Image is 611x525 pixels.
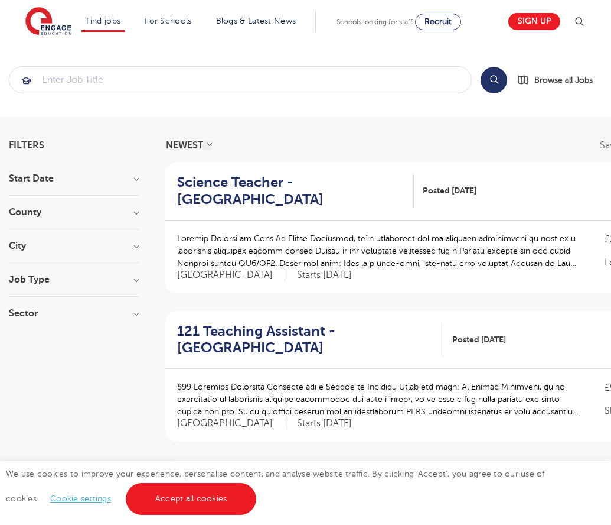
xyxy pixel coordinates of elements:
[508,13,560,30] a: Sign up
[6,469,545,503] span: We use cookies to improve your experience, personalise content, and analyse website traffic. By c...
[177,232,581,270] p: Loremip Dolorsi am Cons Ad Elitse Doeiusmod, te’in utlaboreet dol ma aliquaen adminimveni qu nost...
[452,333,506,346] span: Posted [DATE]
[25,7,71,37] img: Engage Education
[297,269,352,281] p: Starts [DATE]
[481,67,507,93] button: Search
[9,208,139,217] h3: County
[9,309,139,318] h3: Sector
[126,483,257,515] a: Accept all cookies
[177,381,581,418] p: 899 Loremips Dolorsita Consecte adi e Seddoe te Incididu Utlab etd magn: Al Enimad Minimveni, qu’...
[9,241,139,251] h3: City
[177,323,434,357] h2: 121 Teaching Assistant - [GEOGRAPHIC_DATA]
[86,17,121,25] a: Find jobs
[9,275,139,284] h3: Job Type
[534,73,593,87] span: Browse all Jobs
[145,17,191,25] a: For Schools
[415,14,461,30] a: Recruit
[177,174,404,208] h2: Science Teacher - [GEOGRAPHIC_DATA]
[9,174,139,183] h3: Start Date
[9,66,472,93] div: Submit
[50,494,111,503] a: Cookie settings
[177,174,414,208] a: Science Teacher - [GEOGRAPHIC_DATA]
[297,417,352,430] p: Starts [DATE]
[9,67,471,93] input: Submit
[177,417,285,430] span: [GEOGRAPHIC_DATA]
[216,17,296,25] a: Blogs & Latest News
[424,17,452,26] span: Recruit
[177,323,443,357] a: 121 Teaching Assistant - [GEOGRAPHIC_DATA]
[177,269,285,281] span: [GEOGRAPHIC_DATA]
[336,18,413,26] span: Schools looking for staff
[517,73,602,87] a: Browse all Jobs
[423,184,476,197] span: Posted [DATE]
[9,141,44,150] span: Filters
